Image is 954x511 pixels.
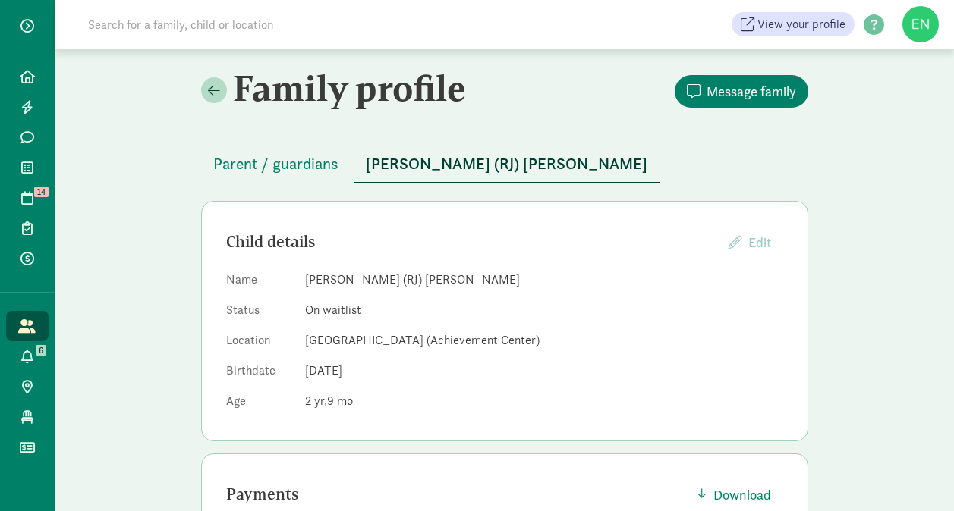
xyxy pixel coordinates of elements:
[327,393,353,409] span: 9
[732,12,855,36] a: View your profile
[226,362,293,386] dt: Birthdate
[757,15,845,33] span: View your profile
[305,362,342,378] span: [DATE]
[201,155,351,173] a: Parent / guardians
[305,393,327,409] span: 2
[366,152,647,176] span: [PERSON_NAME] (RJ) [PERSON_NAME]
[685,478,783,511] button: Download
[305,301,783,319] dd: On waitlist
[226,271,293,295] dt: Name
[707,81,796,102] span: Message family
[226,230,716,254] div: Child details
[713,484,771,505] span: Download
[34,187,49,197] span: 14
[878,438,954,511] iframe: Chat Widget
[36,345,46,356] span: 6
[354,155,660,173] a: [PERSON_NAME] (RJ) [PERSON_NAME]
[226,301,293,325] dt: Status
[79,9,505,39] input: Search for a family, child or location
[213,152,338,176] span: Parent / guardians
[6,183,49,213] a: 14
[305,331,783,350] dd: [GEOGRAPHIC_DATA] (Achievement Center)
[6,341,49,371] a: 6
[354,146,660,183] button: [PERSON_NAME] (RJ) [PERSON_NAME]
[226,392,293,416] dt: Age
[201,67,502,109] h2: Family profile
[226,482,685,506] div: Payments
[748,234,771,251] span: Edit
[305,271,783,289] dd: [PERSON_NAME] (RJ) [PERSON_NAME]
[716,226,783,259] button: Edit
[675,75,808,108] button: Message family
[226,331,293,356] dt: Location
[201,146,351,182] button: Parent / guardians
